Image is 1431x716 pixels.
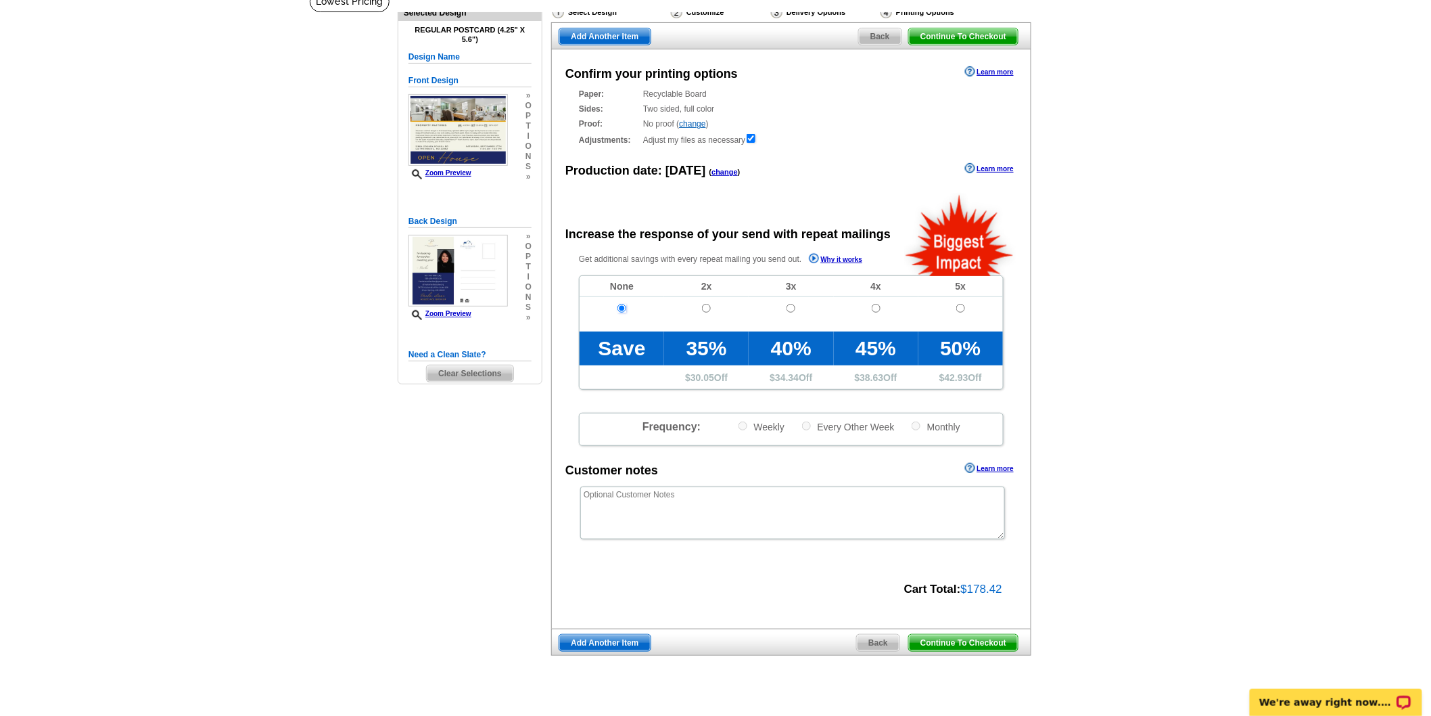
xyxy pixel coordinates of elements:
img: biggestImpact.png [904,193,1016,276]
span: t [525,262,532,272]
img: small-thumb.jpg [408,235,508,307]
td: $ Off [834,365,918,389]
td: 45% [834,332,918,365]
iframe: LiveChat chat widget [1241,673,1431,716]
span: 34.34 [775,372,799,383]
img: Delivery Options [771,6,782,18]
span: p [525,252,532,262]
span: » [525,91,532,101]
span: [DATE] [665,164,706,177]
div: Increase the response of your send with repeat mailings [565,225,891,244]
td: 2x [664,276,749,297]
td: 3x [749,276,833,297]
span: Continue To Checkout [909,28,1018,45]
span: o [525,282,532,292]
img: Select Design [553,6,564,18]
div: Delivery Options [770,5,879,22]
a: Add Another Item [559,28,651,45]
span: n [525,292,532,303]
div: Selected Design [398,6,542,19]
img: small-thumb.jpg [408,94,508,166]
span: Frequency: [642,421,701,432]
span: » [525,231,532,242]
span: Back [857,635,899,651]
label: Monthly [910,420,960,433]
td: 4x [834,276,918,297]
label: Weekly [737,420,785,433]
img: Printing Options & Summary [881,6,892,18]
a: change [711,168,738,176]
span: i [525,272,532,282]
p: Get additional savings with every repeat mailing you send out. [579,252,891,267]
span: Back [859,28,901,45]
a: Back [858,28,902,45]
img: Customize [671,6,682,18]
a: Learn more [965,66,1014,77]
td: $ Off [918,365,1003,389]
td: 50% [918,332,1003,365]
a: Learn more [965,463,1014,474]
strong: Cart Total: [904,583,961,596]
div: Two sided, full color [579,103,1004,115]
div: No proof ( ) [579,118,1004,130]
input: Monthly [912,422,920,430]
a: Zoom Preview [408,169,471,177]
a: Back [856,634,900,652]
span: Clear Selections [427,365,513,382]
h5: Back Design [408,215,532,228]
span: t [525,121,532,131]
h5: Design Name [408,51,532,64]
strong: Proof: [579,118,639,130]
span: o [525,242,532,252]
div: Recyclable Board [579,88,1004,100]
span: o [525,101,532,111]
div: Production date: [565,162,741,180]
span: 38.63 [860,372,883,383]
td: Save [580,332,664,365]
span: Add Another Item [559,635,650,651]
h5: Need a Clean Slate? [408,349,532,361]
h5: Front Design [408,74,532,87]
a: change [679,119,705,129]
span: $178.42 [961,583,1002,596]
label: Every Other Week [801,420,895,433]
div: Adjust my files as necessary [579,133,1004,146]
td: $ Off [664,365,749,389]
input: Every Other Week [802,422,811,430]
span: 42.93 [945,372,968,383]
td: $ Off [749,365,833,389]
div: Printing Options [879,5,998,22]
span: s [525,162,532,172]
span: o [525,141,532,152]
strong: Paper: [579,88,639,100]
strong: Sides: [579,103,639,115]
td: 35% [664,332,749,365]
span: Continue To Checkout [909,635,1018,651]
span: » [525,313,532,323]
span: n [525,152,532,162]
a: Add Another Item [559,634,651,652]
div: Customize [670,5,770,19]
span: i [525,131,532,141]
div: Customer notes [565,462,658,480]
div: Select Design [551,5,670,22]
a: Why it works [809,253,863,267]
span: Add Another Item [559,28,650,45]
td: 40% [749,332,833,365]
a: Learn more [965,163,1014,174]
td: 5x [918,276,1003,297]
td: None [580,276,664,297]
span: p [525,111,532,121]
div: Confirm your printing options [565,65,738,83]
input: Weekly [738,422,747,430]
span: s [525,303,532,313]
a: Zoom Preview [408,310,471,317]
span: 30.05 [690,372,714,383]
span: ( ) [709,168,741,176]
strong: Adjustments: [579,134,639,146]
span: » [525,172,532,182]
h4: Regular Postcard (4.25" x 5.6") [408,26,532,43]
